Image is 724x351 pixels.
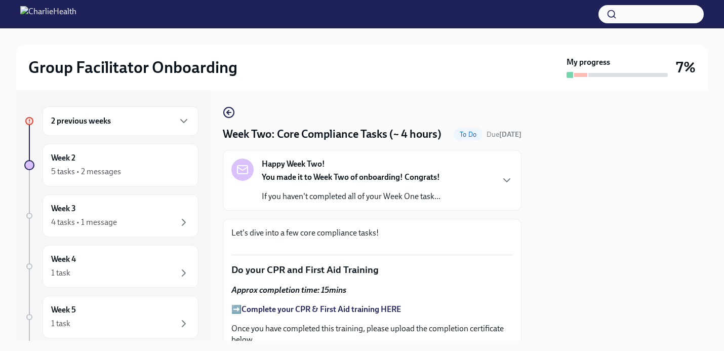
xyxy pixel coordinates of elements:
strong: Happy Week Two! [262,159,325,170]
h4: Week Two: Core Compliance Tasks (~ 4 hours) [223,127,441,142]
div: 5 tasks • 2 messages [51,166,121,177]
div: 4 tasks • 1 message [51,217,117,228]
a: Week 34 tasks • 1 message [24,194,198,237]
div: 2 previous weeks [43,106,198,136]
h2: Group Facilitator Onboarding [28,57,237,77]
div: 1 task [51,318,70,329]
a: Week 51 task [24,296,198,338]
a: Week 25 tasks • 2 messages [24,144,198,186]
a: Complete your CPR & First Aid training HERE [242,304,401,314]
strong: Approx completion time: 15mins [231,285,346,295]
a: Week 41 task [24,245,198,288]
p: ➡️ [231,304,513,315]
p: If you haven't completed all of your Week One task... [262,191,440,202]
img: CharlieHealth [20,6,76,22]
p: Let's dive into a few core compliance tasks! [231,227,513,239]
h6: Week 5 [51,304,76,316]
p: Do your CPR and First Aid Training [231,263,513,277]
strong: My progress [567,57,610,68]
strong: You made it to Week Two of onboarding! Congrats! [262,172,440,182]
h6: 2 previous weeks [51,115,111,127]
span: To Do [454,131,482,138]
span: October 6th, 2025 10:00 [487,130,521,139]
strong: [DATE] [499,130,521,139]
p: Once you have completed this training, please upload the completion certificate below. [231,323,513,345]
h3: 7% [676,58,696,76]
h6: Week 4 [51,254,76,265]
h6: Week 3 [51,203,76,214]
h6: Week 2 [51,152,75,164]
div: 1 task [51,267,70,279]
span: Due [487,130,521,139]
